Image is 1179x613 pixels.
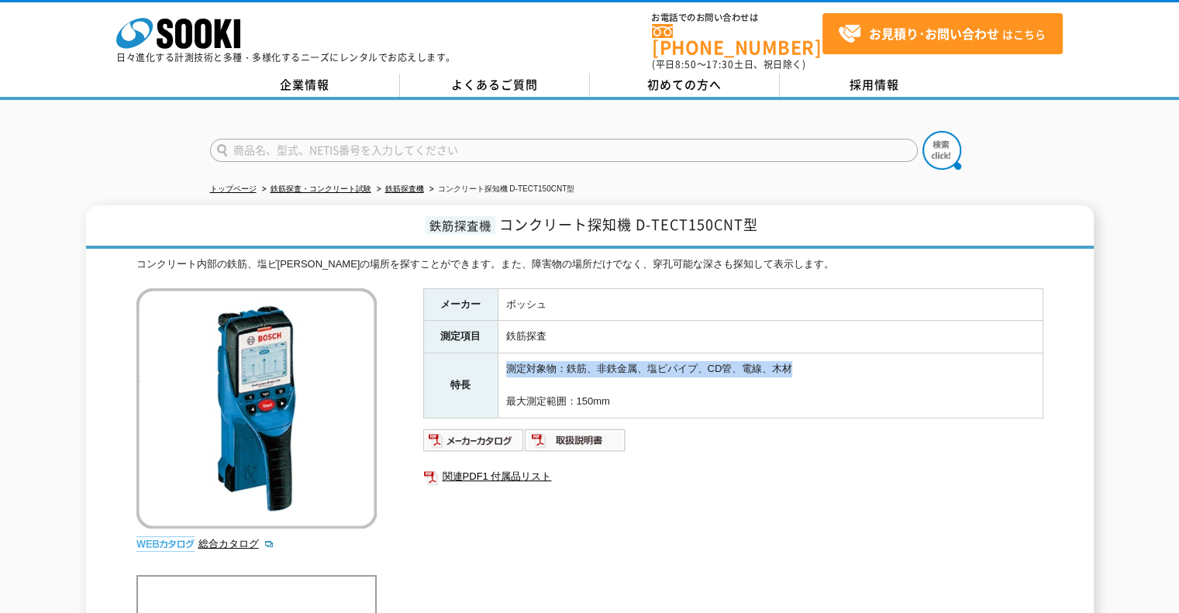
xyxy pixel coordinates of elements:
[198,538,274,549] a: 総合カタログ
[498,321,1043,353] td: 鉄筋探査
[385,184,424,193] a: 鉄筋探査機
[136,536,195,552] img: webカタログ
[423,353,498,418] th: 特長
[675,57,697,71] span: 8:50
[116,53,456,62] p: 日々進化する計測技術と多種・多様化するニーズにレンタルでお応えします。
[499,214,758,235] span: コンクリート探知機 D-TECT150CNT型
[525,438,626,449] a: 取扱説明書
[498,288,1043,321] td: ボッシュ
[423,467,1043,487] a: 関連PDF1 付属品リスト
[590,74,780,97] a: 初めての方へ
[780,74,970,97] a: 採用情報
[423,428,525,453] img: メーカーカタログ
[136,288,377,529] img: コンクリート探知機 D-TECT150CNT型
[652,13,822,22] span: お電話でのお問い合わせは
[922,131,961,170] img: btn_search.png
[647,76,722,93] span: 初めての方へ
[525,428,626,453] img: 取扱説明書
[426,181,575,198] li: コンクリート探知機 D-TECT150CNT型
[210,74,400,97] a: 企業情報
[838,22,1046,46] span: はこちら
[271,184,371,193] a: 鉄筋探査・コンクリート試験
[706,57,734,71] span: 17:30
[498,353,1043,418] td: 測定対象物：鉄筋、非鉄金属、塩ビパイプ、CD管、電線、木材 最大測定範囲：150mm
[652,57,805,71] span: (平日 ～ 土日、祝日除く)
[210,139,918,162] input: 商品名、型式、NETIS番号を入力してください
[869,24,999,43] strong: お見積り･お問い合わせ
[652,24,822,56] a: [PHONE_NUMBER]
[400,74,590,97] a: よくあるご質問
[136,257,1043,273] div: コンクリート内部の鉄筋、塩ビ[PERSON_NAME]の場所を探すことができます。また、障害物の場所だけでなく、穿孔可能な深さも探知して表示します。
[423,321,498,353] th: 測定項目
[423,288,498,321] th: メーカー
[426,216,495,234] span: 鉄筋探査機
[423,438,525,449] a: メーカーカタログ
[822,13,1063,54] a: お見積り･お問い合わせはこちら
[210,184,257,193] a: トップページ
